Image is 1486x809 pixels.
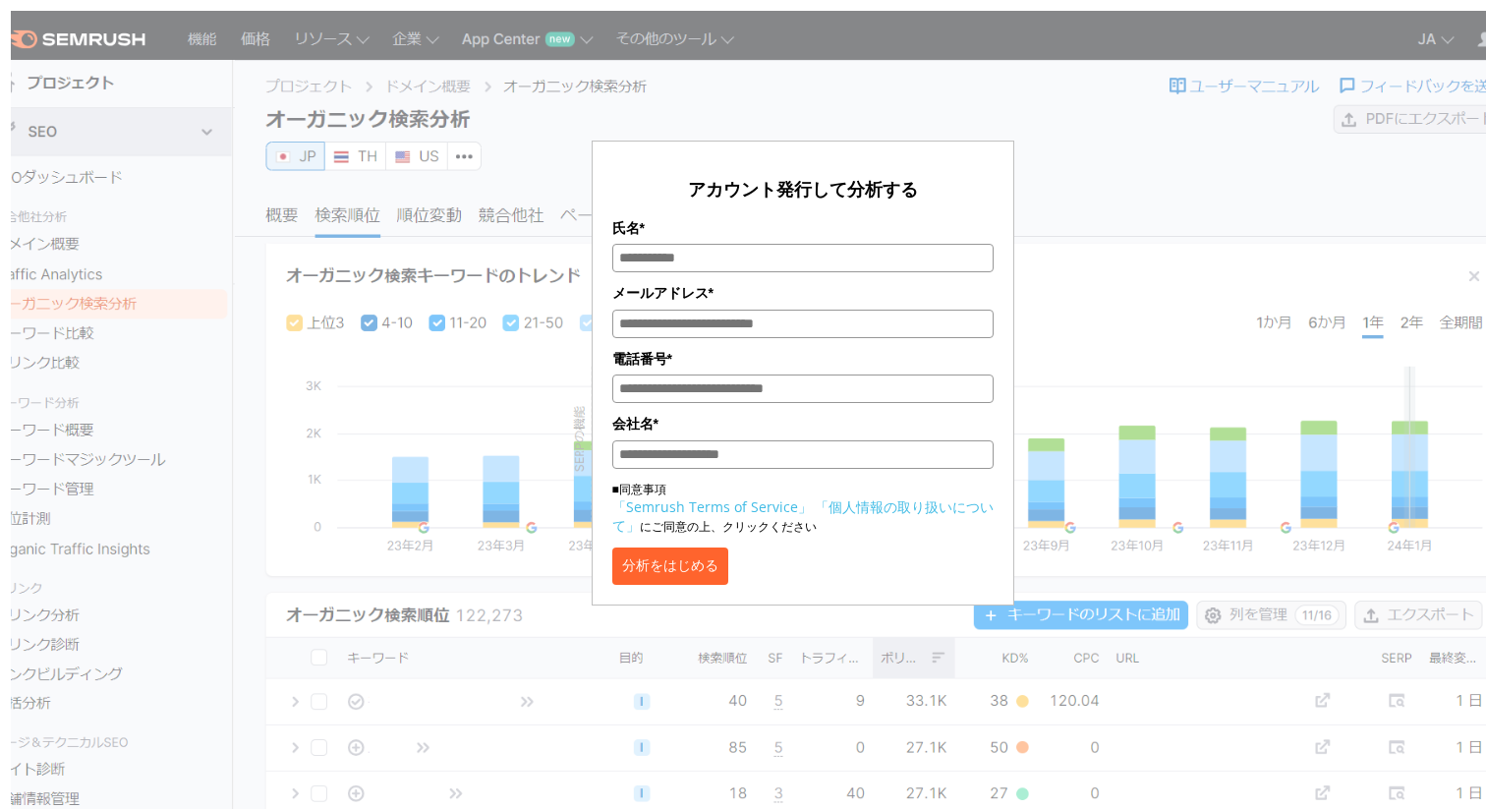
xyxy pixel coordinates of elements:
[612,481,994,536] p: ■同意事項 にご同意の上、クリックください
[612,497,812,516] a: 「Semrush Terms of Service」
[612,348,994,370] label: 電話番号*
[612,497,994,535] a: 「個人情報の取り扱いについて」
[612,282,994,304] label: メールアドレス*
[612,548,728,585] button: 分析をはじめる
[688,177,918,201] span: アカウント発行して分析する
